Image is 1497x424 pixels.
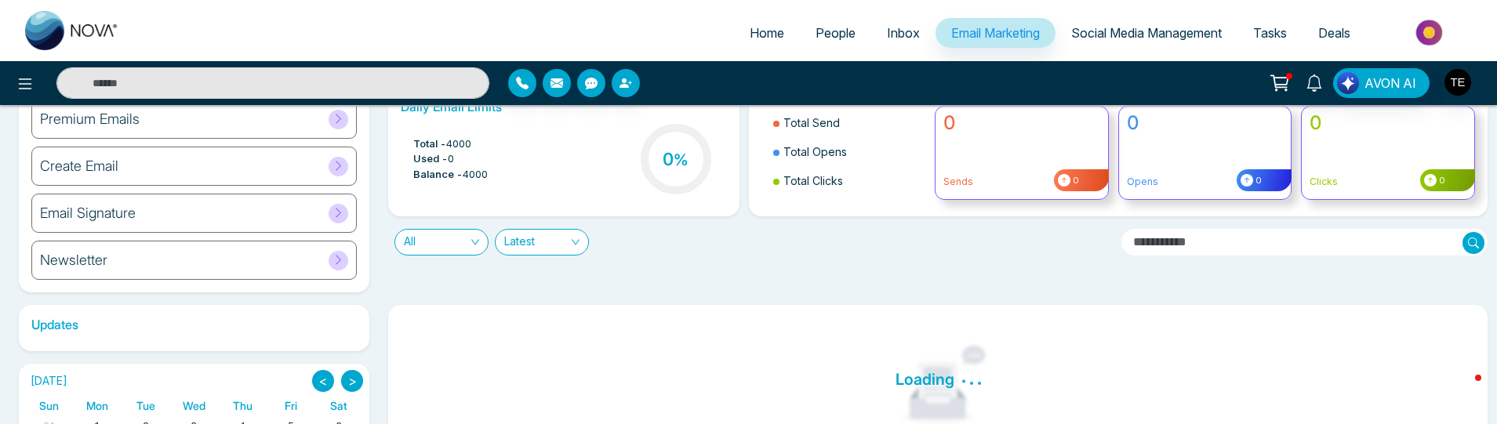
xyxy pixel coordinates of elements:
img: Market-place.gif [1374,15,1488,50]
h4: 0 [943,112,1100,135]
span: % [674,150,689,169]
a: Deals [1303,18,1366,48]
span: All [404,230,479,255]
img: User Avatar [1444,69,1471,96]
img: Nova CRM Logo [25,11,119,50]
a: Thursday [230,396,256,415]
button: < [312,370,334,392]
h6: Daily Email Limits [401,100,726,114]
a: Tuesday [133,396,158,415]
span: 4000 [446,136,471,152]
a: Sunday [36,396,62,415]
a: Email Marketing [936,18,1056,48]
a: Friday [282,396,300,415]
li: Total Send [773,108,926,137]
a: Inbox [871,18,936,48]
a: Tasks [1237,18,1303,48]
button: > [341,370,363,392]
a: Monday [83,396,111,415]
h2: [DATE] [25,375,67,388]
li: Total Opens [773,137,926,166]
button: AVON AI [1333,68,1430,98]
span: Social Media Management [1071,25,1222,41]
span: 0 [1437,174,1445,187]
img: Lead Flow [1337,72,1359,94]
h4: 0 [1310,112,1466,135]
h6: Email Signature [40,205,136,222]
iframe: Intercom live chat [1444,371,1481,408]
span: People [816,25,856,41]
span: 0 [1253,174,1262,187]
span: 0 [448,151,454,167]
h6: Premium Emails [40,111,140,128]
a: People [800,18,871,48]
a: Home [734,18,800,48]
span: Total - [413,136,446,152]
span: 4000 [463,167,488,183]
span: Balance - [413,167,463,183]
span: Email Marketing [951,25,1040,41]
p: Clicks [1310,175,1466,189]
span: Inbox [887,25,920,41]
h6: Create Email [40,158,118,175]
h4: 0 [1127,112,1284,135]
h3: 0 [663,149,689,169]
p: Opens [1127,175,1284,189]
span: Loading [896,368,954,391]
a: Wednesday [180,396,209,415]
a: Saturday [327,396,351,415]
span: Used - [413,151,448,167]
span: Home [750,25,784,41]
span: 0 [1070,174,1079,187]
li: Total Clicks [773,166,926,195]
h6: Newsletter [40,252,107,269]
span: Latest [504,230,580,255]
span: AVON AI [1364,74,1416,92]
p: Sends [943,175,1100,189]
h6: Updates [19,317,369,332]
span: Deals [1318,25,1350,41]
a: Social Media Management [1056,18,1237,48]
span: Tasks [1253,25,1287,41]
